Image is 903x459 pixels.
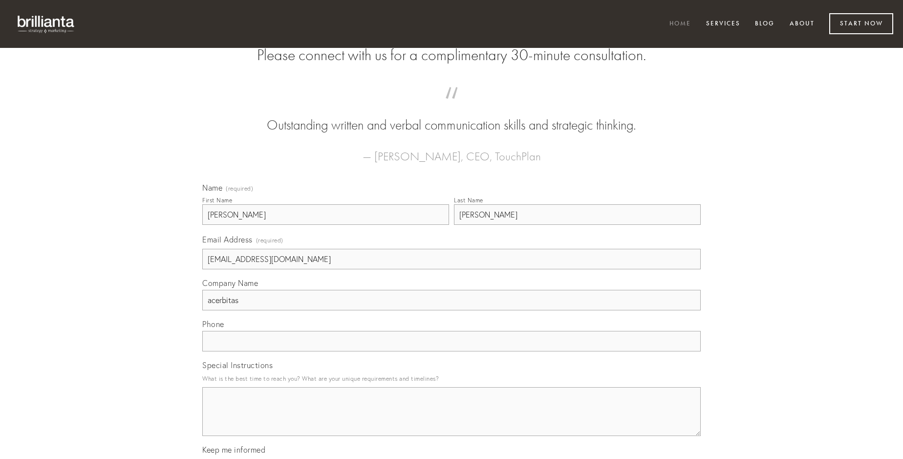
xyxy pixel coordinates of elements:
[202,372,701,385] p: What is the best time to reach you? What are your unique requirements and timelines?
[202,46,701,65] h2: Please connect with us for a complimentary 30-minute consultation.
[218,97,685,135] blockquote: Outstanding written and verbal communication skills and strategic thinking.
[783,16,821,32] a: About
[218,135,685,166] figcaption: — [PERSON_NAME], CEO, TouchPlan
[10,10,83,38] img: brillianta - research, strategy, marketing
[202,235,253,244] span: Email Address
[202,278,258,288] span: Company Name
[829,13,893,34] a: Start Now
[218,97,685,116] span: “
[202,445,265,455] span: Keep me informed
[202,360,273,370] span: Special Instructions
[663,16,697,32] a: Home
[454,197,483,204] div: Last Name
[202,319,224,329] span: Phone
[256,234,283,247] span: (required)
[202,183,222,193] span: Name
[749,16,781,32] a: Blog
[226,186,253,192] span: (required)
[700,16,747,32] a: Services
[202,197,232,204] div: First Name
